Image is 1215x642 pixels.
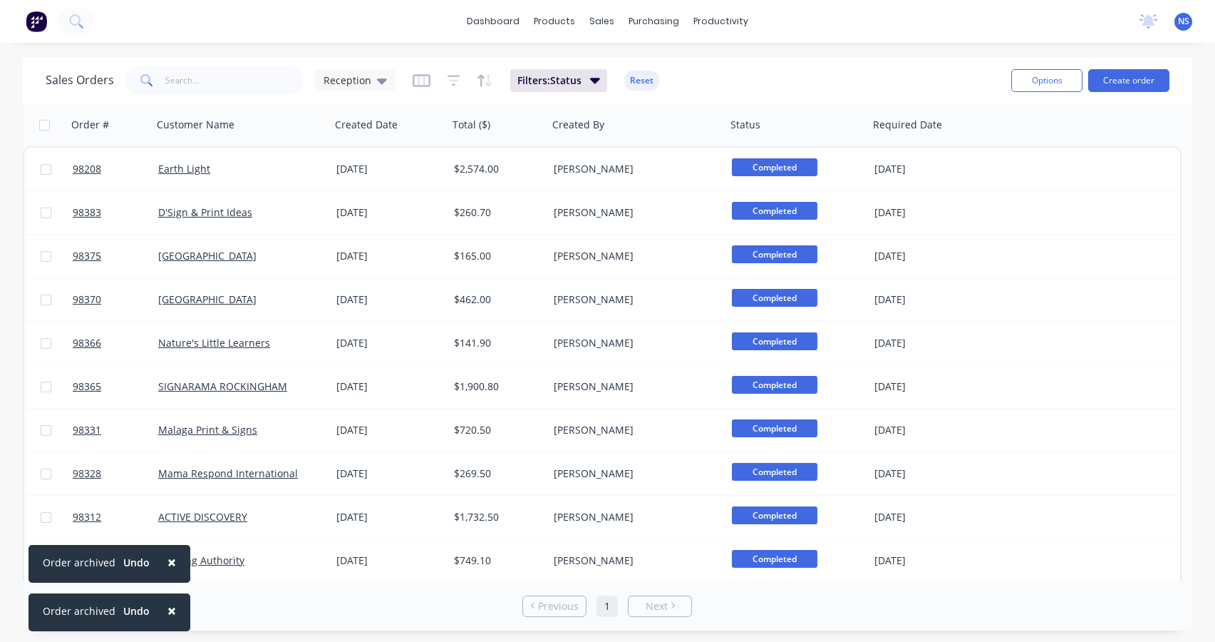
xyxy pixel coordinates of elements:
div: [PERSON_NAME] [554,205,712,220]
div: Status [730,118,760,132]
div: $1,732.50 [454,510,538,524]
span: Previous [538,599,579,613]
span: Completed [732,202,817,220]
div: [PERSON_NAME] [554,554,712,568]
div: $2,574.00 [454,162,538,176]
div: [DATE] [874,336,988,350]
div: Created By [552,118,604,132]
div: Order archived [43,555,115,570]
div: [DATE] [874,162,988,176]
a: [GEOGRAPHIC_DATA] [158,249,257,263]
div: [PERSON_NAME] [554,379,712,394]
a: Next page [629,599,691,613]
a: 98383 [73,191,158,234]
div: [DATE] [874,205,988,220]
div: [DATE] [336,423,443,437]
a: Page 1 is your current page [596,596,618,617]
span: Completed [732,506,817,524]
a: 98331 [73,409,158,452]
div: Customer Name [157,118,234,132]
span: Completed [732,419,817,437]
div: [DATE] [336,467,443,481]
div: $749.10 [454,554,538,568]
button: Undo [115,552,157,574]
button: Close [153,593,190,628]
div: $462.00 [454,292,538,307]
div: [DATE] [874,510,988,524]
div: $260.70 [454,205,538,220]
span: 98331 [73,423,101,437]
a: Malaga Print & Signs [158,423,257,437]
a: 98366 [73,322,158,365]
a: Previous page [523,599,586,613]
div: [DATE] [336,510,443,524]
div: [DATE] [336,379,443,394]
div: [DATE] [874,423,988,437]
span: Completed [732,245,817,263]
div: [PERSON_NAME] [554,162,712,176]
a: D'Sign & Print Ideas [158,205,252,219]
div: [DATE] [336,249,443,263]
span: Next [646,599,668,613]
button: Filters:Status [510,69,607,92]
span: 98366 [73,336,101,350]
ul: Pagination [517,596,698,617]
div: $141.90 [454,336,538,350]
a: SIGNARAMA ROCKINGHAM [158,379,287,393]
a: 98304 [73,539,158,582]
img: Factory [26,11,47,32]
button: Create order [1088,69,1169,92]
div: Order archived [43,603,115,618]
button: Close [153,545,190,579]
div: $720.50 [454,423,538,437]
span: 98383 [73,205,101,220]
span: 98208 [73,162,101,176]
span: × [167,601,176,621]
input: Search... [165,66,304,95]
span: Reception [324,73,371,88]
button: Undo [115,601,157,622]
div: [PERSON_NAME] [554,336,712,350]
div: [DATE] [874,292,988,307]
a: dashboard [460,11,527,32]
div: [DATE] [874,554,988,568]
div: [PERSON_NAME] [554,510,712,524]
div: [PERSON_NAME] [554,423,712,437]
h1: Sales Orders [46,73,114,87]
a: ACTIVE DISCOVERY [158,510,247,524]
div: [DATE] [874,379,988,394]
div: Order # [71,118,109,132]
div: [DATE] [336,336,443,350]
span: Completed [732,158,817,176]
span: 98375 [73,249,101,263]
span: NS [1178,15,1189,28]
a: 98375 [73,235,158,277]
span: 98328 [73,467,101,481]
a: 98208 [73,148,158,190]
div: [PERSON_NAME] [554,249,712,263]
a: 98312 [73,496,158,539]
div: productivity [686,11,755,32]
div: [DATE] [336,292,443,307]
span: Completed [732,376,817,394]
div: sales [582,11,621,32]
div: products [527,11,582,32]
div: Total ($) [453,118,490,132]
div: Required Date [873,118,942,132]
a: 98365 [73,365,158,408]
div: [DATE] [336,554,443,568]
span: 98312 [73,510,101,524]
div: [PERSON_NAME] [554,467,712,481]
div: $165.00 [454,249,538,263]
button: Options [1011,69,1082,92]
span: 98370 [73,292,101,307]
span: Completed [732,289,817,307]
a: 98370 [73,278,158,321]
span: Completed [732,550,817,568]
span: × [167,552,176,572]
div: [PERSON_NAME] [554,292,712,307]
button: Reset [624,71,659,91]
span: Filters: Status [517,73,581,88]
a: Housing Authority [158,554,244,567]
div: [DATE] [336,205,443,220]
